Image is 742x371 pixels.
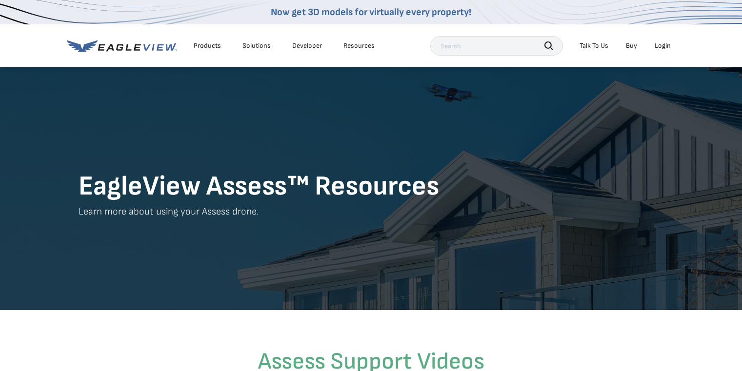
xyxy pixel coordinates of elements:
[430,36,563,56] input: Search
[242,41,271,50] div: Solutions
[79,204,664,234] p: Learn more about using your Assess drone.
[580,41,608,50] div: Talk To Us
[655,41,671,50] div: Login
[292,41,322,50] a: Developer
[271,6,471,18] a: Now get 3D models for virtually every property!
[194,41,221,50] div: Products
[79,170,439,203] strong: EagleView Assess™ Resources
[343,41,375,50] div: Resources
[626,41,637,50] a: Buy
